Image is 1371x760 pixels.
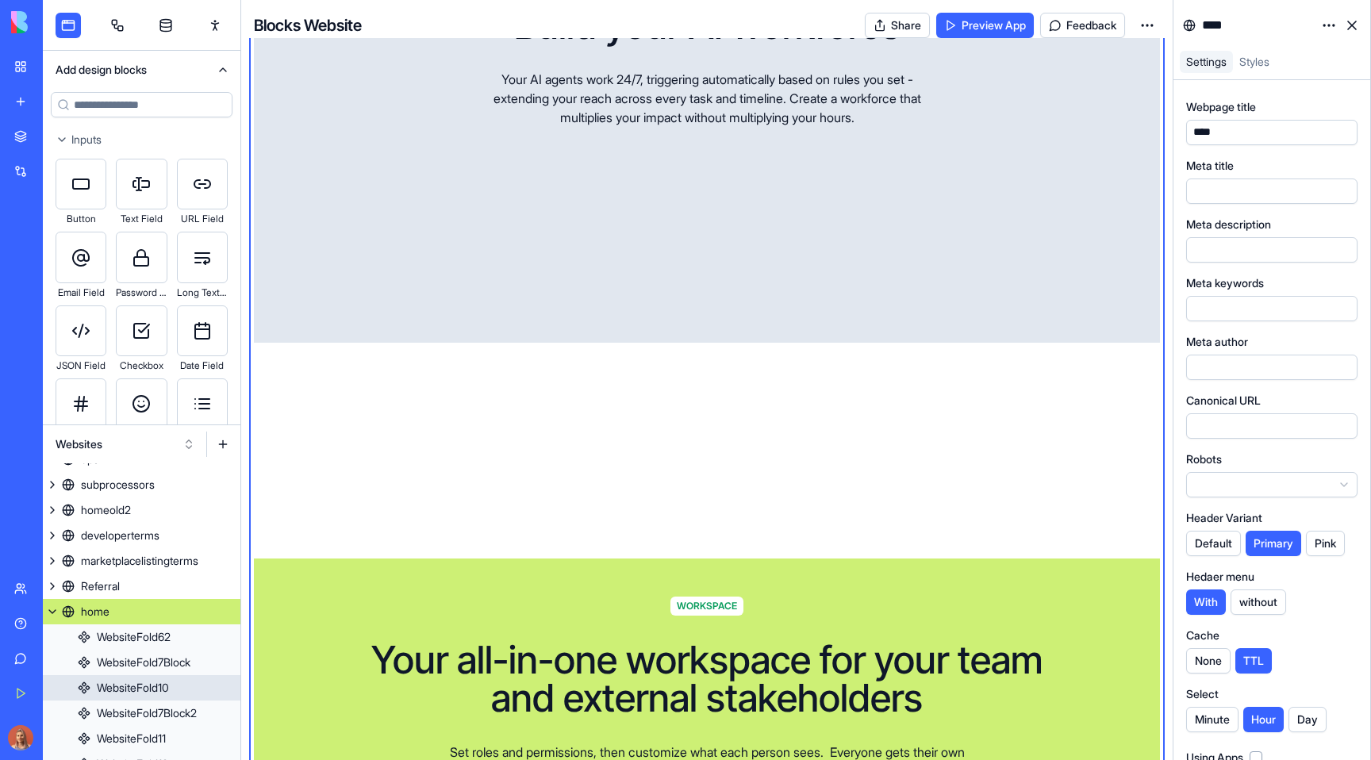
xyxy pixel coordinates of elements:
div: WebsiteFold10 [97,680,169,696]
div: Checkbox [116,356,167,375]
a: WebsiteFold7Block2 [43,701,240,726]
div: URL Field [177,209,228,228]
a: Settings [1180,51,1233,73]
a: marketplacelistingterms [43,548,240,574]
label: Select [1186,686,1219,702]
label: Meta description [1186,217,1271,232]
a: Referral [43,574,240,599]
a: WebsiteFold11 [43,726,240,751]
button: Websites [48,432,203,457]
label: Webpage title [1186,99,1256,115]
div: marketplacelistingterms [81,553,198,569]
div: Password Field [116,283,167,302]
img: logo [11,11,109,33]
div: homeold2 [81,502,131,518]
h1: Build your AI workforce [514,6,901,44]
button: Day [1288,707,1327,732]
label: Hedaer menu [1186,569,1254,585]
button: Share [865,13,930,38]
div: subprocessors [81,477,155,493]
div: JSON Field [56,356,106,375]
div: Date Field [177,356,228,375]
button: None [1186,648,1231,674]
a: subprocessors [43,472,240,497]
div: Referral [81,578,120,594]
label: Meta title [1186,158,1234,174]
button: Add design blocks [43,51,240,89]
img: Marina_gj5dtt.jpg [8,725,33,750]
a: WebsiteFold10 [43,675,240,701]
a: homeold2 [43,497,240,523]
button: Inputs [43,127,240,152]
h1: Your all-in-one workspace for your team and external stakeholders [351,641,1062,717]
span: Settings [1186,55,1227,68]
button: without [1231,589,1286,615]
div: WebsiteFold7Block [97,654,190,670]
a: WebsiteFold7Block [43,650,240,675]
button: Hour [1243,707,1284,732]
button: TTL [1235,648,1272,674]
span: Styles [1239,55,1269,68]
label: Meta author [1186,334,1248,350]
button: Primary [1246,531,1301,556]
div: WebsiteFold62 [97,629,171,645]
div: Button [56,209,106,228]
div: Long Text Field [177,283,228,302]
a: Preview App [936,13,1034,38]
div: developerterms [81,528,159,543]
button: Feedback [1040,13,1125,38]
div: WebsiteFold7Block2 [97,705,197,721]
label: Canonical URL [1186,393,1261,409]
button: With [1186,589,1226,615]
a: developerterms [43,523,240,548]
a: WebsiteFold62 [43,624,240,650]
label: Meta keywords [1186,275,1264,291]
a: Styles [1233,51,1276,73]
span: WORKSPACE [670,597,743,616]
div: Text Field [116,209,167,228]
div: Email Field [56,283,106,302]
div: home [81,604,109,620]
label: Robots [1186,451,1222,467]
a: home [43,599,240,624]
p: Your AI agents work 24/7, triggering automatically based on rules you set - extending your reach ... [478,70,935,127]
label: Header Variant [1186,510,1262,526]
label: Cache [1186,628,1219,643]
button: Minute [1186,707,1239,732]
div: WebsiteFold11 [97,731,166,747]
button: Pink [1306,531,1345,556]
button: Default [1186,531,1241,556]
h4: Blocks Website [254,14,362,36]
